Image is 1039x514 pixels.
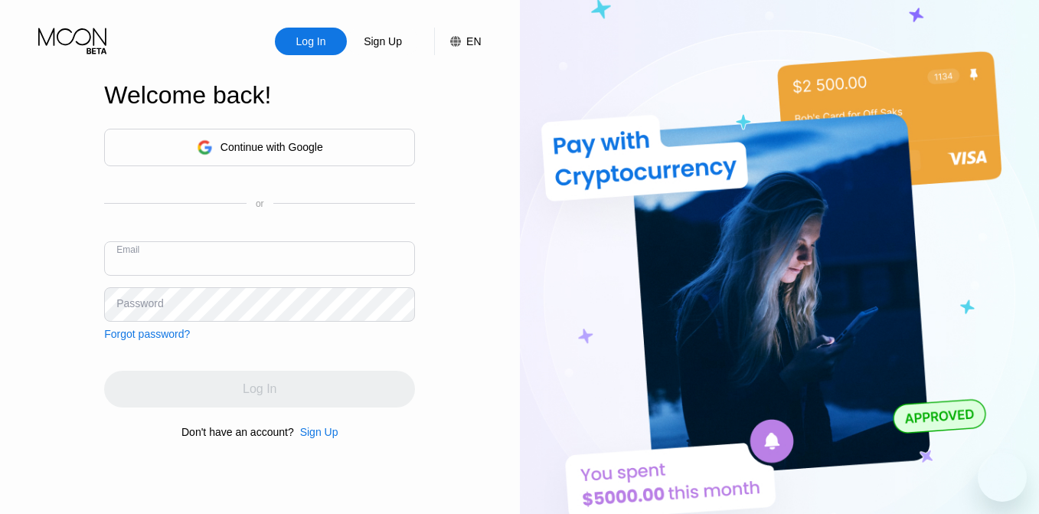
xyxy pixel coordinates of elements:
[181,426,294,438] div: Don't have an account?
[116,244,139,255] div: Email
[221,141,323,153] div: Continue with Google
[104,129,415,166] div: Continue with Google
[294,426,338,438] div: Sign Up
[347,28,419,55] div: Sign Up
[256,198,264,209] div: or
[104,328,190,340] div: Forgot password?
[434,28,481,55] div: EN
[275,28,347,55] div: Log In
[295,34,328,49] div: Log In
[362,34,404,49] div: Sign Up
[466,35,481,47] div: EN
[978,453,1027,502] iframe: Button to launch messaging window
[116,297,163,309] div: Password
[104,81,415,110] div: Welcome back!
[300,426,338,438] div: Sign Up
